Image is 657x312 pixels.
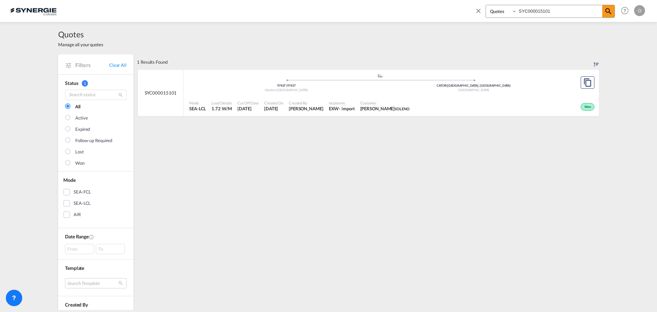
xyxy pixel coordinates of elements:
[360,105,410,112] span: Christian Dionne SOLENO
[604,7,613,15] md-icon: icon-magnify
[329,105,339,112] div: EXW
[634,5,645,16] div: O
[82,80,88,87] span: 1
[329,100,355,105] span: Incoterms
[277,84,287,87] span: 97437
[458,88,489,92] span: [GEOGRAPHIC_DATA]
[602,5,615,17] span: icon-magnify
[619,5,634,17] div: Help
[75,61,109,69] span: Filters
[376,74,384,77] md-icon: assets/icons/custom/ship-fill.svg
[237,105,259,112] span: 26 Sep 2025
[264,105,283,112] span: 26 Sep 2025
[75,103,80,110] div: All
[211,100,232,105] span: Load Details
[89,234,94,240] md-icon: Created On
[475,5,486,21] span: icon-close
[74,211,81,218] div: AIR
[75,137,112,144] div: Follow-up Required
[75,160,85,167] div: Won
[264,100,283,105] span: Created On
[265,88,277,92] span: Hassfurt
[289,100,323,105] span: Created By
[65,244,94,254] div: From
[277,88,308,92] span: [GEOGRAPHIC_DATA]
[211,106,232,111] span: 1.72 W/M
[189,100,206,105] span: Mode
[65,244,127,254] span: From To
[75,149,84,155] div: Lost
[286,84,287,87] span: |
[329,105,355,112] div: EXW import
[75,126,90,133] div: Expired
[581,76,594,89] button: Copy Quote
[584,105,593,110] span: Won
[96,244,125,254] div: To
[339,105,355,112] div: - import
[63,200,128,207] md-checkbox: SEA-LCL
[437,84,511,87] span: CATOR [GEOGRAPHIC_DATA], [GEOGRAPHIC_DATA]
[65,80,78,86] span: Status
[619,5,631,16] span: Help
[583,78,592,87] md-icon: assets/icons/custom/copyQuote.svg
[65,80,127,87] div: Status 1
[65,302,88,308] span: Created By
[475,7,482,14] md-icon: icon-close
[138,70,599,116] div: SYC000015101 assets/icons/custom/ship-fill.svgassets/icons/custom/roll-o-plane.svgOrigin GermanyD...
[287,84,296,87] span: 97437
[63,189,128,196] md-checkbox: SEA-FCL
[360,100,410,105] span: Customer
[594,54,599,70] div: Sort by: Created On
[189,105,206,112] span: SEA-LCL
[581,103,594,111] div: Won
[65,265,84,271] span: Template
[10,3,56,18] img: 1f56c880d42311ef80fc7dca854c8e59.png
[58,29,103,40] span: Quotes
[447,84,448,87] span: |
[137,54,168,70] div: 1 Results Found
[145,90,177,96] span: SYC000015101
[395,107,409,111] span: SOLENO
[109,62,127,68] a: Clear All
[74,189,91,196] div: SEA-FCL
[63,211,128,218] md-checkbox: AIR
[63,177,76,183] span: Mode
[289,105,323,112] span: Pablo Gomez Saldarriaga
[74,200,91,207] div: SEA-LCL
[65,234,89,239] span: Date Range
[58,41,103,48] span: Manage all your quotes
[517,5,602,17] input: Enter Quotation Number
[75,115,88,122] div: Active
[237,100,259,105] span: Cut Off Date
[65,90,127,100] input: Search status
[118,92,123,98] md-icon: icon-magnify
